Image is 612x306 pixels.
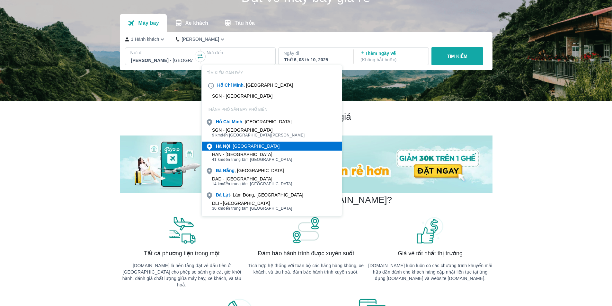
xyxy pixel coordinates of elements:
p: [DOMAIN_NAME] là nền tảng đặt vé đầu tiên ở [GEOGRAPHIC_DATA] cho phép so sánh giá cả, giờ khởi h... [120,262,244,288]
img: banner [167,216,196,244]
p: Tàu hỏa [235,20,255,26]
h2: Chương trình giảm giá [120,111,492,123]
p: Thêm ngày về [360,50,423,63]
p: TÌM KIẾM GẦN ĐÂY [202,70,342,75]
b: Hồ [216,119,222,124]
p: TÌM KIẾM [447,53,467,59]
img: banner [291,216,320,244]
b: Chí [223,119,231,124]
span: 30 km [212,206,223,211]
p: Máy bay [138,20,159,26]
b: Nội [223,144,230,149]
button: 1 Hành khách [125,36,166,43]
span: 41 km [212,157,223,162]
p: Xe khách [185,20,208,26]
p: Ngày đi [284,50,347,57]
div: , [GEOGRAPHIC_DATA] [216,167,284,174]
span: đến trung tâm [GEOGRAPHIC_DATA] [212,181,292,187]
p: 1 Hành khách [131,36,159,42]
div: transportation tabs [120,14,262,32]
p: ( Không bắt buộc ) [360,57,423,63]
span: 9 km [212,133,221,137]
span: Giá vé tốt nhất thị trường [398,249,463,257]
p: Nơi đi [130,49,194,56]
b: Hồ [217,83,223,88]
img: banner-home [120,136,492,193]
span: đến [GEOGRAPHIC_DATA][PERSON_NAME] [212,133,305,138]
p: [DOMAIN_NAME] luôn luôn có các chương trình khuyến mãi hấp dẫn dành cho khách hàng cập nhật liên ... [368,262,492,282]
img: banner [416,216,445,244]
b: Chí [225,83,232,88]
span: Tất cả phương tiện trong một [144,249,220,257]
span: Đảm bảo hành trình được xuyên suốt [258,249,354,257]
div: , [GEOGRAPHIC_DATA] [216,118,292,125]
div: , [GEOGRAPHIC_DATA] [217,82,293,88]
div: DLI - [GEOGRAPHIC_DATA] [212,201,292,206]
div: HAN - [GEOGRAPHIC_DATA] [212,152,292,157]
b: Đà [216,192,222,197]
b: Hà [216,144,222,149]
div: SGN - [GEOGRAPHIC_DATA] [212,127,305,133]
p: Tích hợp hệ thống với toàn bộ các hãng hàng không, xe khách, và tàu hoả, đảm bảo hành trình xuyên... [244,262,368,275]
b: Nẵng [223,168,235,173]
b: Đà [216,168,222,173]
span: 14 km [212,182,223,186]
span: đến trung tâm [GEOGRAPHIC_DATA] [212,157,292,162]
div: DAD - [GEOGRAPHIC_DATA] [212,176,292,181]
button: [PERSON_NAME] [176,36,226,43]
span: đến trung tâm [GEOGRAPHIC_DATA] [212,206,292,211]
button: TÌM KIẾM [431,47,483,65]
b: Lạt [223,192,230,197]
div: , [GEOGRAPHIC_DATA] [216,143,279,149]
div: Thứ 6, 03 th 10, 2025 [284,57,347,63]
b: Minh [232,119,242,124]
div: SGN - [GEOGRAPHIC_DATA] [212,93,273,99]
p: [PERSON_NAME] [182,36,219,42]
p: THÀNH PHỐ SÂN BAY PHỔ BIẾN [202,107,342,112]
div: - Lâm Đồng, [GEOGRAPHIC_DATA] [216,192,303,198]
b: Minh [233,83,244,88]
p: Nơi đến [207,49,270,56]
